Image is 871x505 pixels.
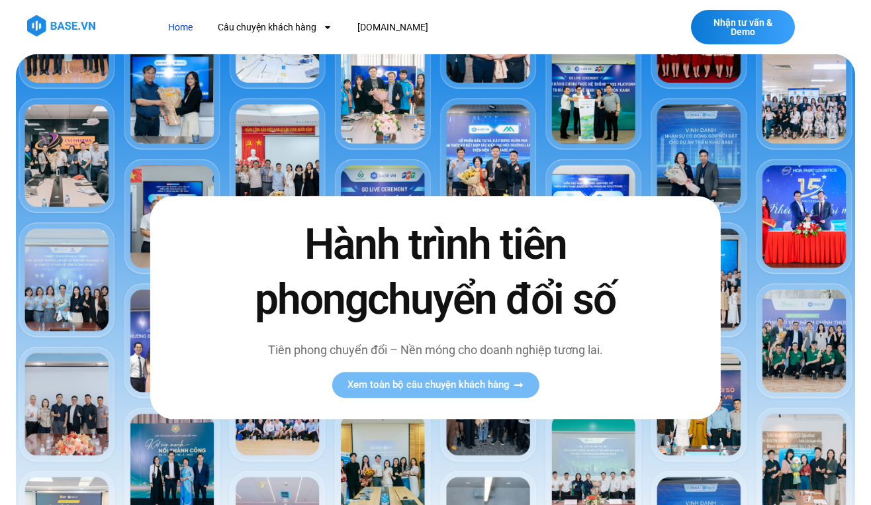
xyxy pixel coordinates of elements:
[158,15,621,40] nav: Menu
[347,380,510,390] span: Xem toàn bộ câu chuyện khách hàng
[367,275,616,325] span: chuyển đổi số
[704,18,782,36] span: Nhận tư vấn & Demo
[158,15,203,40] a: Home
[252,341,619,359] p: Tiên phong chuyển đổi – Nền móng cho doanh nghiệp tương lai.
[691,10,795,44] a: Nhận tư vấn & Demo
[208,15,342,40] a: Câu chuyện khách hàng
[252,218,619,328] h2: Hành trình tiên phong
[332,372,539,398] a: Xem toàn bộ câu chuyện khách hàng
[347,15,438,40] a: [DOMAIN_NAME]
